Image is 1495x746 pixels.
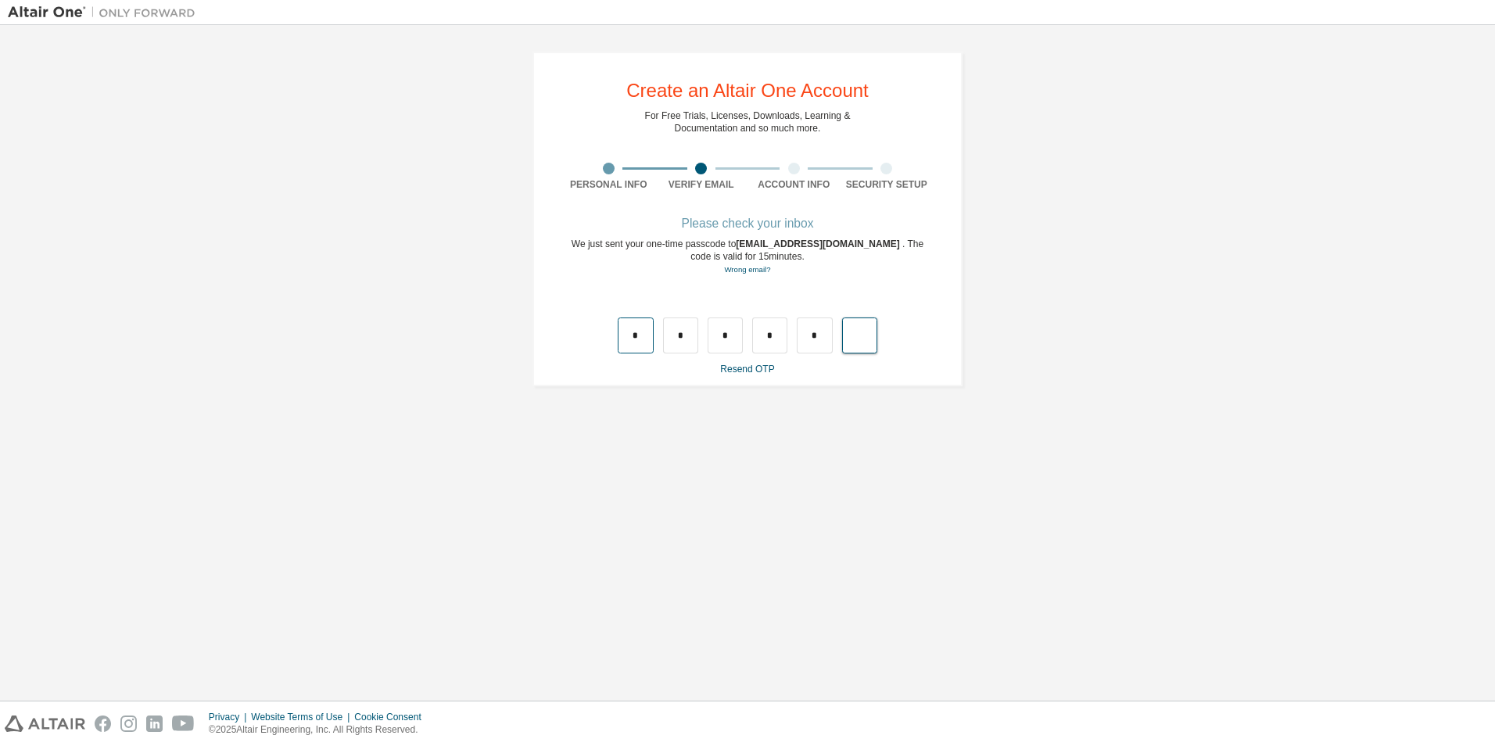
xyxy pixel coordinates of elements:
[354,711,430,723] div: Cookie Consent
[562,238,933,276] div: We just sent your one-time passcode to . The code is valid for 15 minutes.
[626,81,869,100] div: Create an Altair One Account
[146,716,163,732] img: linkedin.svg
[724,265,770,274] a: Go back to the registration form
[120,716,137,732] img: instagram.svg
[841,178,934,191] div: Security Setup
[736,239,902,249] span: [EMAIL_ADDRESS][DOMAIN_NAME]
[720,364,774,375] a: Resend OTP
[562,178,655,191] div: Personal Info
[209,723,431,737] p: © 2025 Altair Engineering, Inc. All Rights Reserved.
[747,178,841,191] div: Account Info
[95,716,111,732] img: facebook.svg
[5,716,85,732] img: altair_logo.svg
[172,716,195,732] img: youtube.svg
[251,711,354,723] div: Website Terms of Use
[645,109,851,134] div: For Free Trials, Licenses, Downloads, Learning & Documentation and so much more.
[209,711,251,723] div: Privacy
[8,5,203,20] img: Altair One
[655,178,748,191] div: Verify Email
[562,219,933,228] div: Please check your inbox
